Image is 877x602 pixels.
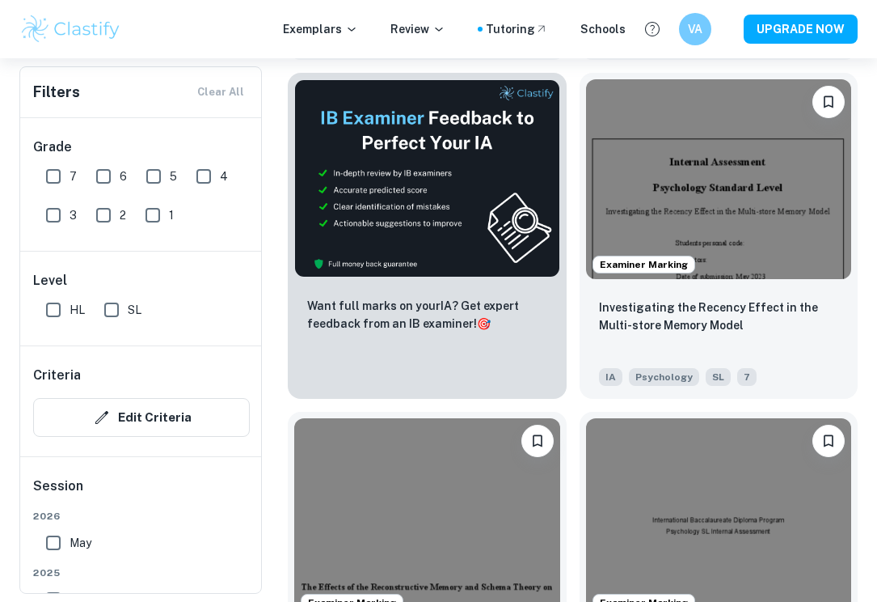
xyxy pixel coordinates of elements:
h6: Criteria [33,366,81,385]
button: Bookmark [812,86,845,118]
button: Bookmark [521,425,554,457]
button: Bookmark [812,425,845,457]
span: 2026 [33,509,250,524]
span: 3 [70,206,77,224]
a: Tutoring [486,20,548,38]
img: Psychology IA example thumbnail: Investigating the Recency Effect in the [586,79,852,278]
span: 4 [220,167,228,185]
a: Examiner MarkingBookmarkInvestigating the Recency Effect in the Multi-store Memory ModelIAPsychol... [580,73,858,398]
button: VA [679,13,711,45]
p: Investigating the Recency Effect in the Multi-store Memory Model [599,299,839,334]
span: 2025 [33,566,250,580]
span: Psychology [629,368,699,386]
img: Thumbnail [294,79,560,278]
a: Schools [580,20,626,38]
span: May [70,534,91,552]
span: SL [706,368,731,386]
p: Want full marks on your IA ? Get expert feedback from an IB examiner! [307,297,547,333]
span: 6 [120,167,127,185]
h6: Grade [33,138,250,157]
span: 1 [169,206,174,224]
span: SL [128,301,141,319]
span: 🎯 [477,317,491,330]
h6: Filters [33,81,80,104]
span: Examiner Marking [593,257,694,272]
span: HL [70,301,85,319]
h6: Session [33,477,250,509]
img: Clastify logo [19,13,122,45]
button: UPGRADE NOW [744,15,858,44]
button: Help and Feedback [639,15,666,43]
p: Review [390,20,445,38]
button: Edit Criteria [33,398,250,437]
span: 7 [70,167,77,185]
p: Exemplars [283,20,358,38]
span: 5 [170,167,177,185]
span: IA [599,368,622,386]
span: 2 [120,206,126,224]
span: 7 [737,368,757,386]
a: ThumbnailWant full marks on yourIA? Get expert feedback from an IB examiner! [288,73,567,398]
h6: Level [33,271,250,290]
h6: VA [686,20,705,38]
